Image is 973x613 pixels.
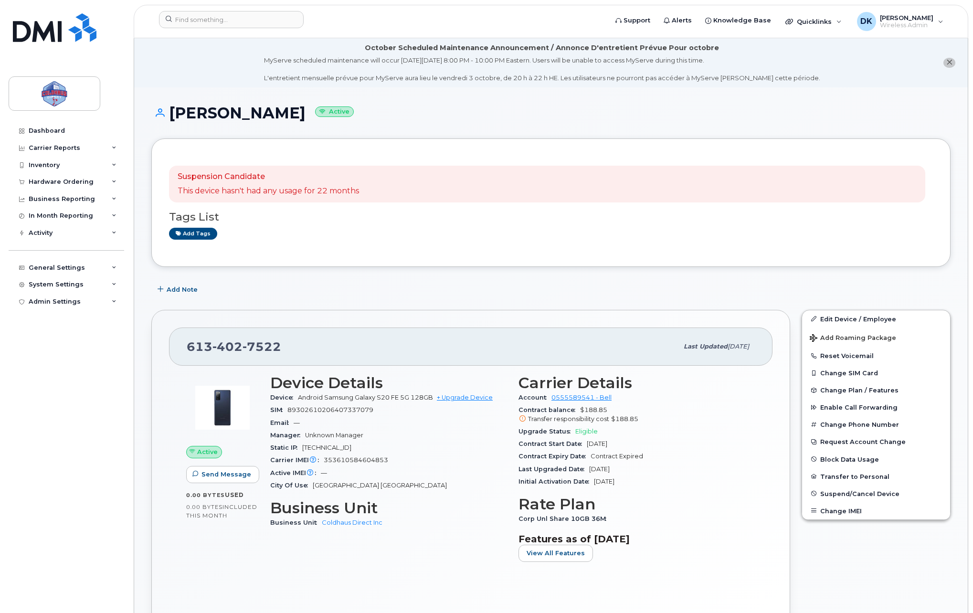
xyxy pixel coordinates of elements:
[315,106,354,117] small: Active
[287,406,373,413] span: 89302610206407337079
[728,343,749,350] span: [DATE]
[591,453,643,460] span: Contract Expired
[810,334,896,343] span: Add Roaming Package
[167,285,198,294] span: Add Note
[575,428,598,435] span: Eligible
[802,328,950,347] button: Add Roaming Package
[802,364,950,381] button: Change SIM Card
[589,465,610,473] span: [DATE]
[294,419,300,426] span: —
[324,456,388,464] span: 353610584604853
[551,394,612,401] a: 0555589541 - Bell
[270,444,302,451] span: Static IP
[518,374,755,391] h3: Carrier Details
[270,519,322,526] span: Business Unit
[243,339,281,354] span: 7522
[187,339,281,354] span: 613
[802,347,950,364] button: Reset Voicemail
[587,440,607,447] span: [DATE]
[518,428,575,435] span: Upgrade Status
[305,432,363,439] span: Unknown Manager
[151,281,206,298] button: Add Note
[820,387,899,394] span: Change Plan / Features
[518,545,593,562] button: View All Features
[298,394,433,401] span: Android Samsung Galaxy S20 FE 5G 128GB
[802,381,950,399] button: Change Plan / Features
[178,186,359,197] p: This device hasn't had any usage for 22 months
[518,515,611,522] span: Corp Unl Share 10GB 36M
[270,482,313,489] span: City Of Use
[611,415,638,423] span: $188.85
[186,504,222,510] span: 0.00 Bytes
[528,415,609,423] span: Transfer responsibility cost
[820,490,899,497] span: Suspend/Cancel Device
[802,502,950,519] button: Change IMEI
[820,404,898,411] span: Enable Call Forwarding
[270,406,287,413] span: SIM
[186,466,259,483] button: Send Message
[518,453,591,460] span: Contract Expiry Date
[322,519,382,526] a: Coldhaus Direct Inc
[264,56,820,83] div: MyServe scheduled maintenance will occur [DATE][DATE] 8:00 PM - 10:00 PM Eastern. Users will be u...
[437,394,493,401] a: + Upgrade Device
[518,394,551,401] span: Account
[802,468,950,485] button: Transfer to Personal
[802,433,950,450] button: Request Account Change
[270,374,507,391] h3: Device Details
[518,406,755,423] span: $188.85
[270,394,298,401] span: Device
[321,469,327,476] span: —
[178,171,359,182] p: Suspension Candidate
[802,485,950,502] button: Suspend/Cancel Device
[151,105,951,121] h1: [PERSON_NAME]
[802,416,950,433] button: Change Phone Number
[225,491,244,498] span: used
[302,444,351,451] span: [TECHNICAL_ID]
[802,310,950,328] a: Edit Device / Employee
[270,456,324,464] span: Carrier IMEI
[270,469,321,476] span: Active IMEI
[802,399,950,416] button: Enable Call Forwarding
[169,211,933,223] h3: Tags List
[169,228,217,240] a: Add tags
[313,482,447,489] span: [GEOGRAPHIC_DATA] [GEOGRAPHIC_DATA]
[594,478,614,485] span: [DATE]
[527,549,585,558] span: View All Features
[365,43,719,53] div: October Scheduled Maintenance Announcement / Annonce D'entretient Prévue Pour octobre
[518,478,594,485] span: Initial Activation Date
[186,492,225,498] span: 0.00 Bytes
[212,339,243,354] span: 402
[943,58,955,68] button: close notification
[518,533,755,545] h3: Features as of [DATE]
[270,499,507,517] h3: Business Unit
[518,465,589,473] span: Last Upgraded Date
[194,379,251,436] img: image20231002-3703462-zm6wmn.jpeg
[197,447,218,456] span: Active
[802,451,950,468] button: Block Data Usage
[270,419,294,426] span: Email
[684,343,728,350] span: Last updated
[518,496,755,513] h3: Rate Plan
[201,470,251,479] span: Send Message
[270,432,305,439] span: Manager
[518,406,580,413] span: Contract balance
[518,440,587,447] span: Contract Start Date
